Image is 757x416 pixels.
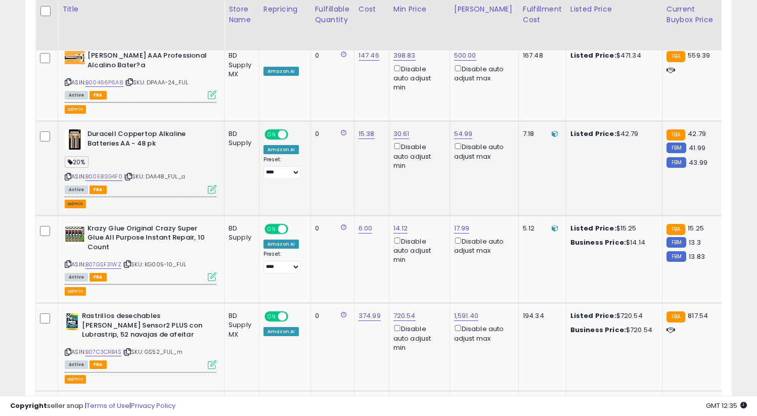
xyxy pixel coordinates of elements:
div: Amazon AI [263,240,299,249]
img: 51wKCMCg-BL._SL40_.jpg [65,311,79,332]
b: Duracell Coppertop Alkaline Batteries AA - 48 pk [87,129,210,151]
span: FBA [90,360,107,369]
div: $471.34 [570,51,654,60]
div: 5.12 [523,224,558,233]
small: FBA [666,129,685,141]
div: ASIN: [65,311,216,367]
b: [PERSON_NAME] AAA Professional Alcalino Bater?a [87,51,210,72]
a: Terms of Use [86,401,129,410]
small: FBA [666,311,685,322]
div: $15.25 [570,224,654,233]
a: 374.99 [359,311,381,321]
div: Store Name [229,4,255,25]
span: All listings currently available for purchase on Amazon [65,186,88,194]
button: admin [65,200,86,208]
img: 51a3a6Vs3VL._SL40_.jpg [65,224,85,244]
img: 41m+CMXnLSL._SL40_.jpg [65,51,85,64]
span: 20% [65,156,88,168]
span: FBA [90,91,107,100]
a: 147.46 [359,51,379,61]
div: 0 [315,311,346,320]
div: Disable auto adjust min [393,141,442,170]
small: FBM [666,157,686,168]
div: Min Price [393,4,446,15]
span: 817.54 [688,311,708,320]
div: $720.54 [570,311,654,320]
span: All listings currently available for purchase on Amazon [65,360,88,369]
div: 0 [315,51,346,60]
span: ON [265,130,278,139]
div: BD Supply MX [229,51,251,79]
div: Disable auto adjust max [454,63,511,83]
a: 720.54 [393,311,416,321]
small: FBM [666,143,686,153]
a: 17.99 [454,223,470,234]
a: B00E8SG4F0 [85,172,122,181]
b: Listed Price: [570,223,616,233]
a: Privacy Policy [131,401,175,410]
span: 559.39 [688,51,710,60]
span: ON [265,224,278,233]
span: FBA [90,186,107,194]
span: All listings currently available for purchase on Amazon [65,91,88,100]
span: OFF [287,312,303,321]
b: Rastrillos desechables [PERSON_NAME] Sensor2 PLUS con Lubrastrip, 52 navajas de afeitar [82,311,205,342]
div: $14.14 [570,238,654,247]
button: admin [65,105,86,114]
span: FBA [90,273,107,282]
div: Title [62,4,220,15]
span: 13.83 [689,252,705,261]
div: Amazon AI [263,145,299,154]
div: ASIN: [65,51,216,98]
strong: Copyright [10,401,47,410]
span: OFF [287,130,303,139]
span: 2025-09-11 12:35 GMT [706,401,747,410]
a: 15.38 [359,129,375,139]
button: admin [65,375,86,384]
a: 6.00 [359,223,373,234]
b: Business Price: [570,325,626,335]
b: Krazy Glue Original Crazy Super Glue All Purpose Instant Repair, 10 Count [87,224,210,255]
div: Preset: [263,251,303,273]
div: $720.54 [570,326,654,335]
a: 30.61 [393,129,410,139]
span: 41.99 [689,143,705,153]
div: ASIN: [65,224,216,280]
a: 398.83 [393,51,416,61]
div: [PERSON_NAME] [454,4,514,15]
span: All listings currently available for purchase on Amazon [65,273,88,282]
span: ON [265,312,278,321]
small: FBA [666,51,685,62]
div: 167.48 [523,51,558,60]
a: B07C3CRB4S [85,348,121,356]
span: | SKU: DPAAA-24_FUL [125,78,188,86]
a: B07GSF31WZ [85,260,121,269]
div: ASIN: [65,129,216,193]
div: Current Buybox Price [666,4,719,25]
div: Amazon AI [263,327,299,336]
b: Business Price: [570,238,626,247]
small: FBA [666,224,685,235]
div: 7.18 [523,129,558,138]
button: admin [65,287,86,296]
a: 14.12 [393,223,408,234]
div: Repricing [263,4,306,15]
div: 194.34 [523,311,558,320]
a: 54.99 [454,129,473,139]
span: | SKU: GS52_FUL_m [123,348,183,356]
b: Listed Price: [570,311,616,320]
span: 42.79 [688,129,706,138]
b: Listed Price: [570,129,616,138]
div: Disable auto adjust max [454,323,511,343]
div: BD Supply [229,129,251,148]
small: FBM [666,237,686,248]
span: | SKU: KG005-10_FUL [123,260,186,268]
span: OFF [287,224,303,233]
div: Disable auto adjust min [393,236,442,265]
small: FBM [666,251,686,262]
a: B00466P6A8 [85,78,123,87]
div: Disable auto adjust min [393,63,442,93]
span: 13.3 [689,238,701,247]
div: BD Supply MX [229,311,251,339]
span: | SKU: DAA48_FUL_a [124,172,185,180]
